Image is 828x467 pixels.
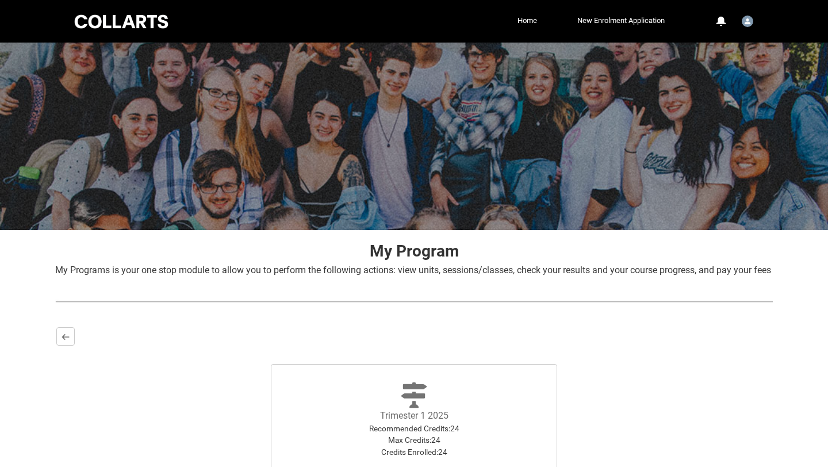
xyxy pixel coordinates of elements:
img: REDU_GREY_LINE [55,296,773,308]
div: Credits Enrolled : 24 [350,446,478,458]
div: Recommended Credits : 24 [350,423,478,434]
span: My Programs is your one stop module to allow you to perform the following actions: view units, se... [55,265,771,275]
label: Trimester 1 2025 [380,410,448,421]
div: Max Credits : 24 [350,434,478,446]
button: Back [56,327,75,346]
a: New Enrolment Application [574,12,668,29]
img: Student.ehammon.20252662 [742,16,753,27]
a: Home [515,12,540,29]
strong: My Program [370,242,459,261]
button: User Profile Student.ehammon.20252662 [739,11,756,29]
